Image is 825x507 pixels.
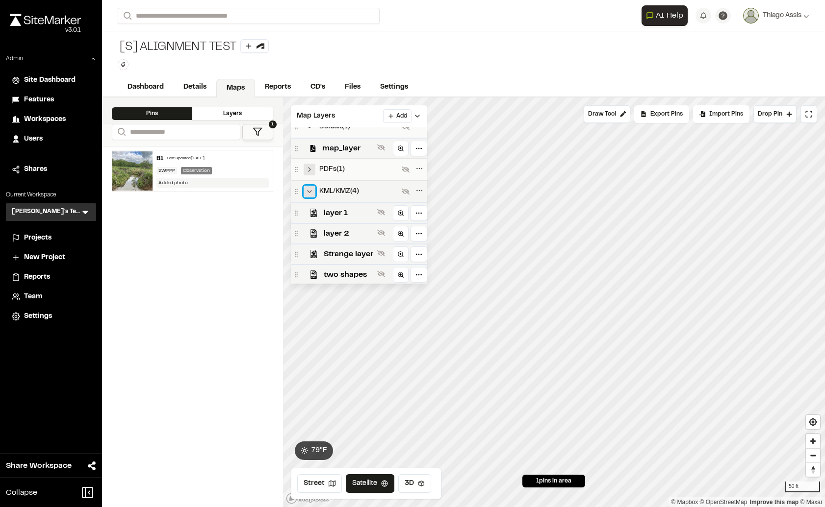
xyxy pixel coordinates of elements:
[650,110,683,119] span: Export Pins
[192,107,273,120] div: Layers
[118,39,269,55] div: [S] Alignment Test
[536,477,571,485] span: 1 pins in area
[335,78,370,97] a: Files
[12,207,80,217] h3: [PERSON_NAME]'s Testing
[12,291,90,302] a: Team
[10,26,81,35] div: Oh geez...please don't...
[309,209,318,217] img: kml_black_icon64.png
[319,186,359,197] span: KML/KMZ ( 4 )
[642,5,688,26] button: Open AI Assistant
[671,499,698,506] a: Mapbox
[112,151,153,191] img: file
[375,142,387,153] button: Show layer
[584,105,630,123] button: Draw Tool
[324,228,373,240] span: layer 2
[295,441,333,460] button: 79°F
[112,124,129,140] button: Search
[24,233,52,243] span: Projects
[216,79,255,97] a: Maps
[375,206,387,218] button: Show layer
[396,112,407,121] span: Add
[112,107,192,120] div: Pins
[297,474,342,493] button: Street
[319,164,345,175] span: PDFs ( 1 )
[156,178,269,188] div: Added photo
[242,124,273,140] button: 1
[118,59,129,70] button: Edit Tags
[375,227,387,239] button: Show layer
[743,8,809,24] button: Thiago Assis
[311,445,327,456] span: 79 ° F
[286,493,329,504] a: Mapbox logo
[393,267,409,283] a: Zoom to layer
[800,499,823,506] a: Maxar
[324,207,373,219] span: layer 1
[346,474,394,493] button: Satellite
[375,268,387,280] button: Show layer
[156,167,177,174] div: SWPPP
[398,474,431,493] button: 3D
[269,121,277,128] span: 1
[370,78,418,97] a: Settings
[693,105,749,123] div: Import Pins into your project
[806,448,820,462] button: Zoom out
[375,247,387,259] button: Show layer
[383,109,412,123] button: Add
[24,291,42,302] span: Team
[319,121,350,132] span: Default ( 1 )
[806,462,820,477] button: Reset bearing to north
[393,141,409,156] a: Zoom to layer
[24,95,54,105] span: Features
[297,111,335,121] span: Map Layers
[642,5,692,26] div: Open AI Assistant
[156,154,163,163] div: B1
[393,226,409,241] a: Zoom to layer
[12,75,90,86] a: Site Dashboard
[24,252,65,263] span: New Project
[753,105,797,123] button: Drop Pin
[24,134,43,145] span: Users
[763,10,801,21] span: Thiago Assis
[806,415,820,429] button: Find my location
[24,114,66,125] span: Workspaces
[12,114,90,125] a: Workspaces
[806,434,820,448] span: Zoom in
[656,10,683,22] span: AI Help
[393,246,409,262] a: Zoom to layer
[12,233,90,243] a: Projects
[12,311,90,322] a: Settings
[309,250,318,258] img: kml_black_icon64.png
[12,134,90,145] a: Users
[634,105,689,123] div: No pins available to export
[24,75,76,86] span: Site Dashboard
[118,78,174,97] a: Dashboard
[6,54,23,63] p: Admin
[309,270,318,279] img: kml_black_icon64.png
[174,78,216,97] a: Details
[12,272,90,283] a: Reports
[6,487,37,499] span: Collapse
[167,156,205,162] div: Last updated [DATE]
[24,164,47,175] span: Shares
[12,164,90,175] a: Shares
[588,110,616,119] span: Draw Tool
[24,272,50,283] span: Reports
[24,311,52,322] span: Settings
[6,460,72,472] span: Share Workspace
[322,143,373,154] span: map_layer
[743,8,759,24] img: User
[393,205,409,221] a: Zoom to layer
[12,95,90,105] a: Features
[181,167,212,174] div: Observation
[6,191,96,199] p: Current Workspace
[324,248,373,260] span: Strange layer
[301,78,335,97] a: CD's
[700,499,748,506] a: OpenStreetMap
[118,8,135,24] button: Search
[709,110,743,119] span: Import Pins
[324,269,373,281] span: two shapes
[255,78,301,97] a: Reports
